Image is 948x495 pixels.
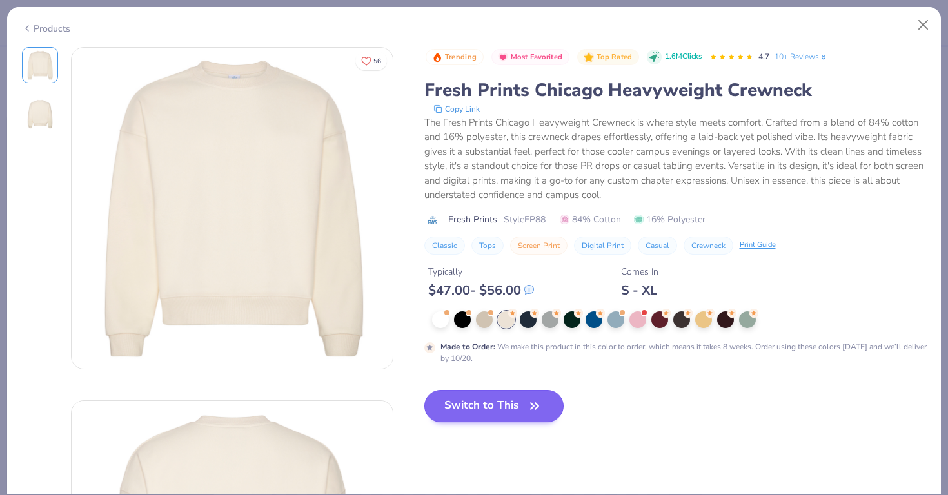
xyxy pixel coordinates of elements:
button: Switch to This [424,390,564,422]
button: Badge Button [491,49,569,66]
span: Top Rated [597,53,633,61]
button: Badge Button [426,49,484,66]
button: copy to clipboard [430,102,484,115]
button: Casual [638,237,677,255]
div: Print Guide [740,240,776,251]
span: 56 [373,58,381,64]
span: 16% Polyester [634,213,706,226]
img: Back [25,99,55,130]
img: Front [72,48,393,369]
img: Trending sort [432,52,442,63]
span: Fresh Prints [448,213,497,226]
span: 4.7 [758,52,769,62]
div: The Fresh Prints Chicago Heavyweight Crewneck is where style meets comfort. Crafted from a blend ... [424,115,927,202]
img: Top Rated sort [584,52,594,63]
button: Screen Print [510,237,568,255]
strong: Made to Order : [440,342,495,352]
button: Close [911,13,936,37]
img: Most Favorited sort [498,52,508,63]
button: Classic [424,237,465,255]
img: brand logo [424,215,442,225]
div: We make this product in this color to order, which means it takes 8 weeks. Order using these colo... [440,341,927,364]
span: Most Favorited [511,53,562,61]
div: 4.7 Stars [709,47,753,68]
div: $ 47.00 - $ 56.00 [428,282,534,298]
button: Like [355,52,387,70]
span: Style FP88 [504,213,546,226]
img: Front [25,50,55,81]
div: S - XL [621,282,658,298]
div: Products [22,22,70,35]
div: Comes In [621,265,658,278]
a: 10+ Reviews [775,51,828,63]
span: Trending [445,53,477,61]
button: Badge Button [577,49,639,66]
span: 84% Cotton [560,213,621,226]
button: Tops [471,237,504,255]
div: Typically [428,265,534,278]
span: 1.6M Clicks [665,52,702,63]
button: Digital Print [574,237,631,255]
div: Fresh Prints Chicago Heavyweight Crewneck [424,78,927,102]
button: Crewneck [684,237,733,255]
